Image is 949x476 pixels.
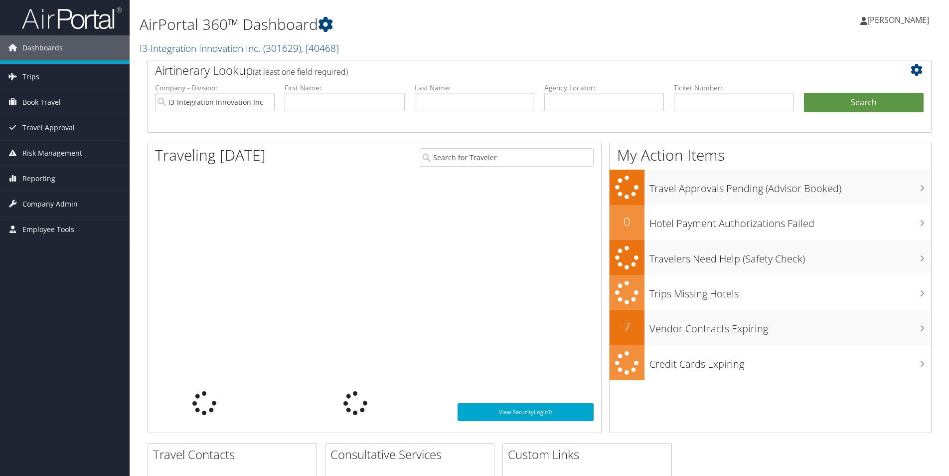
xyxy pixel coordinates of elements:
[458,403,594,421] a: View SecurityLogic®
[610,318,644,335] h2: 7
[155,62,858,79] h2: Airtinerary Lookup
[415,83,534,93] label: Last Name:
[253,66,348,77] span: (at least one field required)
[22,35,63,60] span: Dashboards
[649,282,931,301] h3: Trips Missing Hotels
[860,5,939,35] a: [PERSON_NAME]
[610,275,931,310] a: Trips Missing Hotels
[649,212,931,231] h3: Hotel Payment Authorizations Failed
[420,148,594,167] input: Search for Traveler
[649,247,931,266] h3: Travelers Need Help (Safety Check)
[649,352,931,371] h3: Credit Cards Expiring
[301,41,339,55] span: , [ 40468 ]
[867,14,929,25] span: [PERSON_NAME]
[544,83,664,93] label: Agency Locator:
[674,83,793,93] label: Ticket Number:
[804,93,924,113] button: Search
[285,83,404,93] label: First Name:
[22,6,122,30] img: airportal-logo.png
[22,64,39,89] span: Trips
[610,213,644,230] h2: 0
[649,177,931,196] h3: Travel Approvals Pending (Advisor Booked)
[155,83,275,93] label: Company - Division:
[153,446,316,463] h2: Travel Contacts
[22,141,82,166] span: Risk Management
[140,14,672,35] h1: AirPortal 360™ Dashboard
[610,345,931,381] a: Credit Cards Expiring
[22,90,61,115] span: Book Travel
[263,41,301,55] span: ( 301629 )
[330,446,494,463] h2: Consultative Services
[610,240,931,275] a: Travelers Need Help (Safety Check)
[610,205,931,240] a: 0Hotel Payment Authorizations Failed
[155,145,266,166] h1: Traveling [DATE]
[649,317,931,336] h3: Vendor Contracts Expiring
[610,170,931,205] a: Travel Approvals Pending (Advisor Booked)
[140,41,339,55] a: I3-Integration Innovation Inc.
[610,310,931,345] a: 7Vendor Contracts Expiring
[508,446,671,463] h2: Custom Links
[22,166,55,191] span: Reporting
[610,145,931,166] h1: My Action Items
[22,115,75,140] span: Travel Approval
[22,217,74,242] span: Employee Tools
[22,192,78,217] span: Company Admin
